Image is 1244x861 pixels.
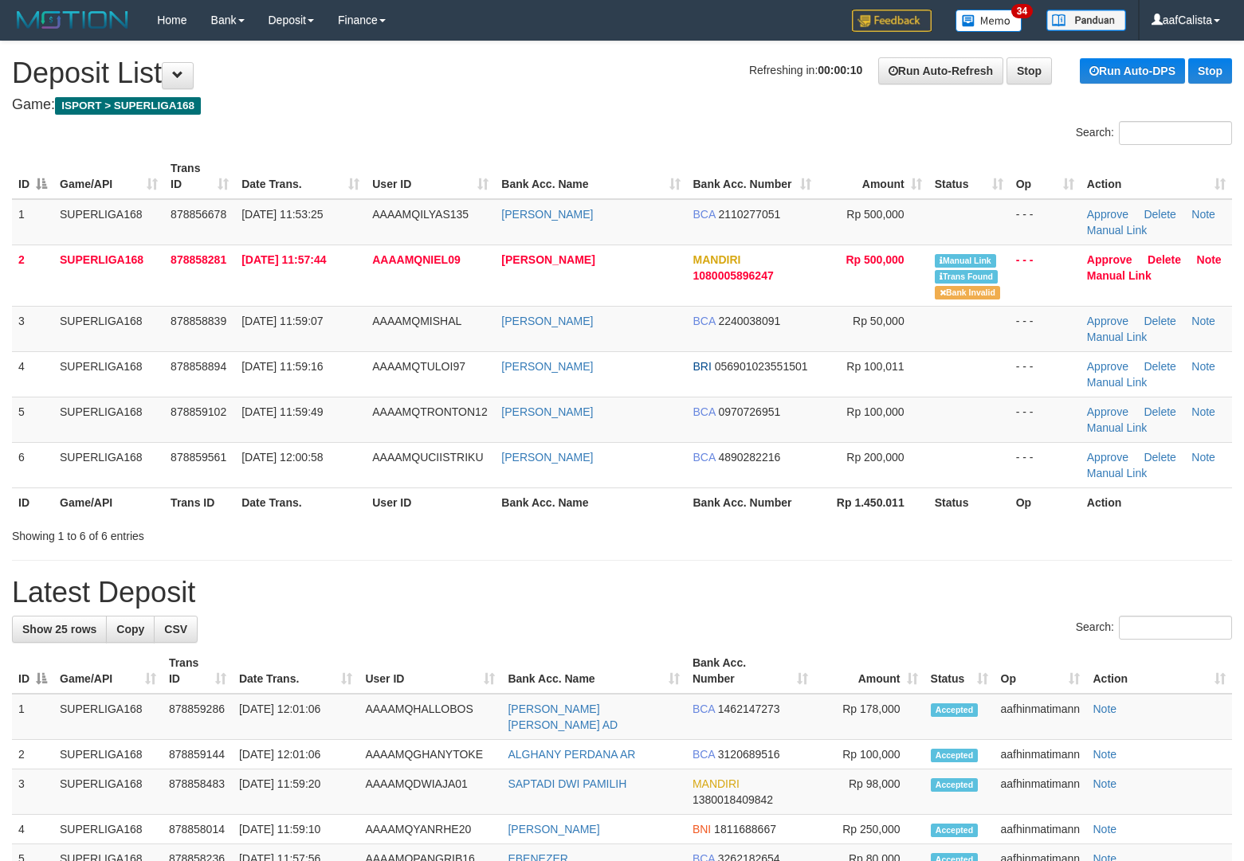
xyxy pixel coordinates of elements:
a: Approve [1087,253,1132,266]
span: Rp 500,000 [846,208,904,221]
a: SAPTADI DWI PAMILIH [508,777,626,790]
a: Approve [1087,451,1128,464]
a: Stop [1007,57,1052,84]
th: Action [1081,487,1232,517]
span: Bank is not match [935,286,1000,299]
span: Manually Linked [935,254,996,268]
a: [PERSON_NAME] [PERSON_NAME] AD [508,702,618,731]
strong: 00:00:10 [818,64,862,76]
span: BCA [693,405,716,418]
th: Bank Acc. Name: activate to sort column ascending [495,154,686,199]
td: [DATE] 11:59:20 [233,769,359,815]
a: [PERSON_NAME] [501,253,595,266]
td: SUPERLIGA168 [53,694,163,740]
span: Copy 1462147273 to clipboard [718,702,780,715]
a: [PERSON_NAME] [501,360,593,373]
th: Amount: activate to sort column ascending [814,648,924,694]
span: [DATE] 11:53:25 [241,208,323,221]
td: 878858483 [163,769,233,815]
span: Show 25 rows [22,623,96,636]
td: - - - [1010,199,1081,245]
td: SUPERLIGA168 [53,769,163,815]
span: [DATE] 11:59:49 [241,405,323,418]
a: Note [1093,702,1116,715]
td: aafhinmatimann [995,769,1087,815]
span: Copy 056901023551501 to clipboard [715,360,808,373]
h1: Deposit List [12,57,1232,89]
span: MANDIRI [693,253,741,266]
span: Rp 100,011 [846,360,904,373]
span: Accepted [931,749,979,762]
a: Approve [1087,405,1128,418]
span: BNI [693,823,711,836]
a: [PERSON_NAME] [501,208,593,221]
span: [DATE] 11:57:44 [241,253,326,266]
img: MOTION_logo.png [12,8,133,32]
th: Bank Acc. Name [495,487,686,517]
span: AAAAMQILYAS135 [372,208,469,221]
th: Action: activate to sort column ascending [1081,154,1232,199]
th: Game/API [53,487,164,517]
th: Action: activate to sort column ascending [1086,648,1232,694]
span: MANDIRI [693,777,740,790]
td: 5 [12,397,53,442]
td: 878859144 [163,740,233,769]
a: Note [1093,748,1116,761]
a: [PERSON_NAME] [501,451,593,464]
td: Rp 178,000 [814,694,924,740]
span: Rp 500,000 [846,253,905,266]
td: SUPERLIGA168 [53,397,164,442]
a: Manual Link [1087,331,1148,343]
th: Date Trans.: activate to sort column ascending [235,154,366,199]
td: AAAAMQHALLOBOS [359,694,501,740]
span: BCA [693,748,715,761]
a: Delete [1144,451,1175,464]
a: Delete [1144,208,1175,221]
span: [DATE] 11:59:16 [241,360,323,373]
td: 2 [12,740,53,769]
td: 3 [12,769,53,815]
th: User ID [366,487,495,517]
td: SUPERLIGA168 [53,740,163,769]
td: AAAAMQYANRHE20 [359,815,501,844]
th: Op: activate to sort column ascending [1010,154,1081,199]
a: Manual Link [1087,467,1148,479]
img: Feedback.jpg [852,10,932,32]
th: Bank Acc. Name: activate to sort column ascending [501,648,685,694]
th: ID: activate to sort column descending [12,154,53,199]
td: - - - [1010,306,1081,351]
span: AAAAMQTULOI97 [372,360,465,373]
a: [PERSON_NAME] [501,405,593,418]
a: Note [1191,360,1215,373]
td: SUPERLIGA168 [53,815,163,844]
h1: Latest Deposit [12,577,1232,609]
span: Copy 2240038091 to clipboard [718,315,780,327]
td: 3 [12,306,53,351]
span: Copy 1811688667 to clipboard [714,823,776,836]
a: Delete [1144,360,1175,373]
td: aafhinmatimann [995,815,1087,844]
a: Delete [1148,253,1181,266]
span: AAAAMQUCIISTRIKU [372,451,483,464]
a: Note [1197,253,1222,266]
td: aafhinmatimann [995,740,1087,769]
td: SUPERLIGA168 [53,442,164,487]
span: Rp 50,000 [853,315,905,327]
td: Rp 98,000 [814,769,924,815]
a: Approve [1087,360,1128,373]
span: Copy 0970726951 to clipboard [718,405,780,418]
th: User ID: activate to sort column ascending [366,154,495,199]
td: AAAAMQDWIAJA01 [359,769,501,815]
td: [DATE] 12:01:06 [233,694,359,740]
th: Amount: activate to sort column ascending [818,154,928,199]
th: Op [1010,487,1081,517]
span: 878859561 [171,451,226,464]
span: Accepted [931,778,979,792]
a: Show 25 rows [12,616,107,643]
span: 878858894 [171,360,226,373]
span: AAAAMQTRONTON12 [372,405,487,418]
th: ID: activate to sort column descending [12,648,53,694]
a: Delete [1144,405,1175,418]
span: CSV [164,623,187,636]
span: BRI [693,360,712,373]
